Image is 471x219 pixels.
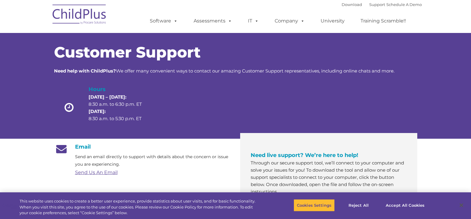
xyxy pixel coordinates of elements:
[54,144,231,150] h4: Email
[315,15,351,27] a: University
[251,152,358,158] span: Need live support? We’re here to help!
[54,43,201,61] span: Customer Support
[382,199,428,212] button: Accept All Cookies
[188,15,238,27] a: Assessments
[355,15,412,27] a: Training Scramble!!
[89,93,152,122] p: 8:30 a.m. to 6:30 p.m. ET 8:30 a.m. to 5:30 p.m. ET
[89,85,152,93] h4: Hours
[242,15,265,27] a: IT
[455,199,468,212] button: Close
[386,2,422,7] a: Schedule A Demo
[294,199,335,212] button: Cookies Settings
[269,15,311,27] a: Company
[20,198,259,216] div: This website uses cookies to create a better user experience, provide statistics about user visit...
[340,199,377,212] button: Reject All
[54,68,394,74] span: We offer many convenient ways to contact our amazing Customer Support representatives, including ...
[89,94,126,100] strong: [DATE] – [DATE]:
[75,153,231,168] p: Send an email directly to support with details about the concern or issue you are experiencing.
[89,108,106,114] strong: [DATE]:
[369,2,385,7] a: Support
[342,2,422,7] font: |
[144,15,184,27] a: Software
[54,68,116,74] strong: Need help with ChildPlus?
[342,2,362,7] a: Download
[75,170,118,175] a: Send Us An Email
[50,0,110,30] img: ChildPlus by Procare Solutions
[251,159,407,195] p: Through our secure support tool, we’ll connect to your computer and solve your issues for you! To...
